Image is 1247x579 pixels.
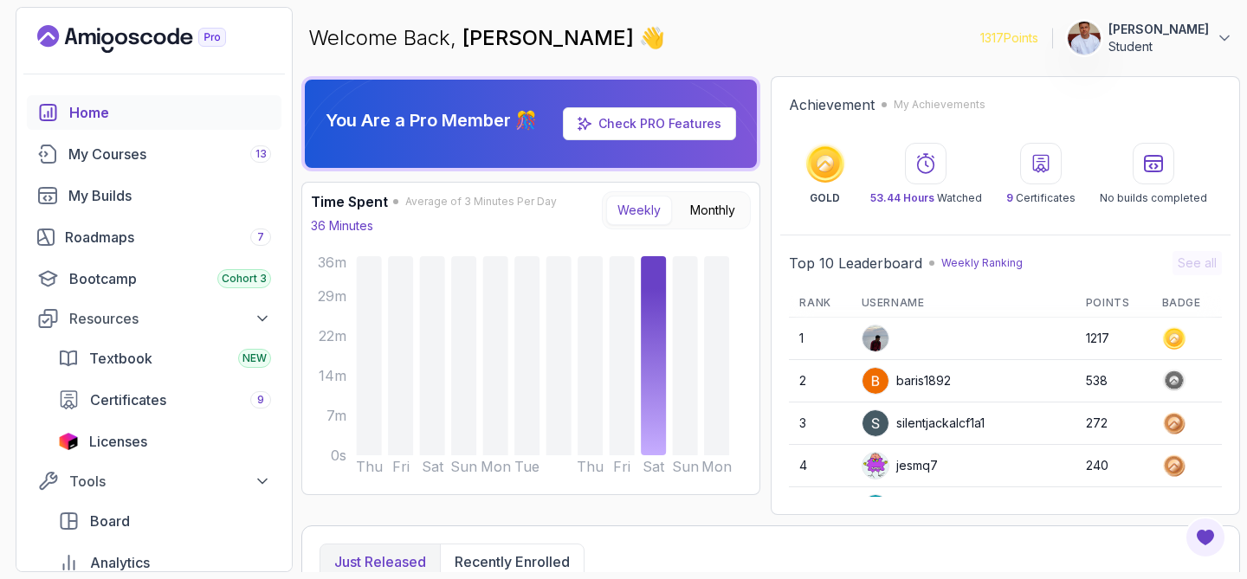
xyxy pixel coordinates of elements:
[311,191,388,212] h3: Time Spent
[863,325,888,351] img: user profile image
[941,256,1023,270] p: Weekly Ranking
[326,108,537,132] p: You Are a Pro Member 🎊
[789,289,850,318] th: Rank
[27,95,281,130] a: home
[68,144,271,164] div: My Courses
[638,23,666,53] span: 👋
[319,367,346,384] tspan: 14m
[1108,21,1209,38] p: [PERSON_NAME]
[27,466,281,497] button: Tools
[1185,517,1226,558] button: Open Feedback Button
[862,494,947,522] div: Reb00rn
[334,551,426,572] p: Just released
[863,368,888,394] img: user profile image
[870,191,934,204] span: 53.44 Hours
[481,458,511,475] tspan: Mon
[69,268,271,289] div: Bootcamp
[320,544,440,579] button: Just released
[1067,21,1233,55] button: user profile image[PERSON_NAME]Student
[789,487,850,530] td: 5
[894,98,985,112] p: My Achievements
[514,458,540,475] tspan: Tue
[863,495,888,521] img: user profile image
[577,458,604,475] tspan: Thu
[308,24,665,52] p: Welcome Back,
[789,318,850,360] td: 1
[462,25,639,50] span: [PERSON_NAME]
[331,447,346,464] tspan: 0s
[679,196,746,225] button: Monthly
[643,458,665,475] tspan: Sat
[89,348,152,369] span: Textbook
[257,393,264,407] span: 9
[68,185,271,206] div: My Builds
[255,147,267,161] span: 13
[242,351,267,365] span: NEW
[1006,191,1013,204] span: 9
[48,383,281,417] a: certificates
[851,289,1076,318] th: Username
[1152,289,1222,318] th: Badge
[27,220,281,254] a: roadmaps
[48,504,281,538] a: board
[980,29,1038,47] p: 1317 Points
[311,217,373,235] p: 36 Minutes
[58,433,79,450] img: jetbrains icon
[598,116,721,131] a: Check PRO Features
[422,458,444,475] tspan: Sat
[613,458,630,475] tspan: Fri
[789,402,850,445] td: 3
[257,230,264,244] span: 7
[862,367,951,395] div: baris1892
[69,102,271,123] div: Home
[1076,402,1152,445] td: 272
[789,360,850,402] td: 2
[318,254,346,271] tspan: 36m
[862,409,985,437] div: silentjackalcf1a1
[1076,360,1152,402] td: 538
[862,452,938,479] div: jesmq7
[450,458,477,475] tspan: Sun
[65,227,271,248] div: Roadmaps
[810,191,840,205] p: GOLD
[392,458,410,475] tspan: Fri
[319,327,346,344] tspan: 22m
[356,458,383,475] tspan: Thu
[69,471,271,492] div: Tools
[1100,191,1207,205] p: No builds completed
[48,424,281,459] a: licenses
[701,458,732,475] tspan: Mon
[1076,487,1152,530] td: 235
[1076,289,1152,318] th: Points
[606,196,672,225] button: Weekly
[1108,38,1209,55] p: Student
[69,308,271,329] div: Resources
[863,410,888,436] img: user profile image
[789,253,922,273] h2: Top 10 Leaderboard
[222,272,267,286] span: Cohort 3
[563,107,736,140] a: Check PRO Features
[90,389,166,410] span: Certificates
[1173,251,1222,275] button: See all
[89,431,147,452] span: Licenses
[789,94,875,115] h2: Achievement
[27,178,281,213] a: builds
[37,25,266,53] a: Landing page
[1076,445,1152,487] td: 240
[90,511,130,531] span: Board
[90,552,150,573] span: Analytics
[455,551,570,572] p: Recently enrolled
[672,458,699,475] tspan: Sun
[27,261,281,296] a: bootcamp
[789,445,850,487] td: 4
[27,137,281,171] a: courses
[1068,22,1101,55] img: user profile image
[1076,318,1152,360] td: 1217
[1006,191,1076,205] p: Certificates
[440,544,584,579] button: Recently enrolled
[48,341,281,376] a: textbook
[326,407,346,424] tspan: 7m
[870,191,982,205] p: Watched
[405,195,557,209] span: Average of 3 Minutes Per Day
[863,453,888,479] img: default monster avatar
